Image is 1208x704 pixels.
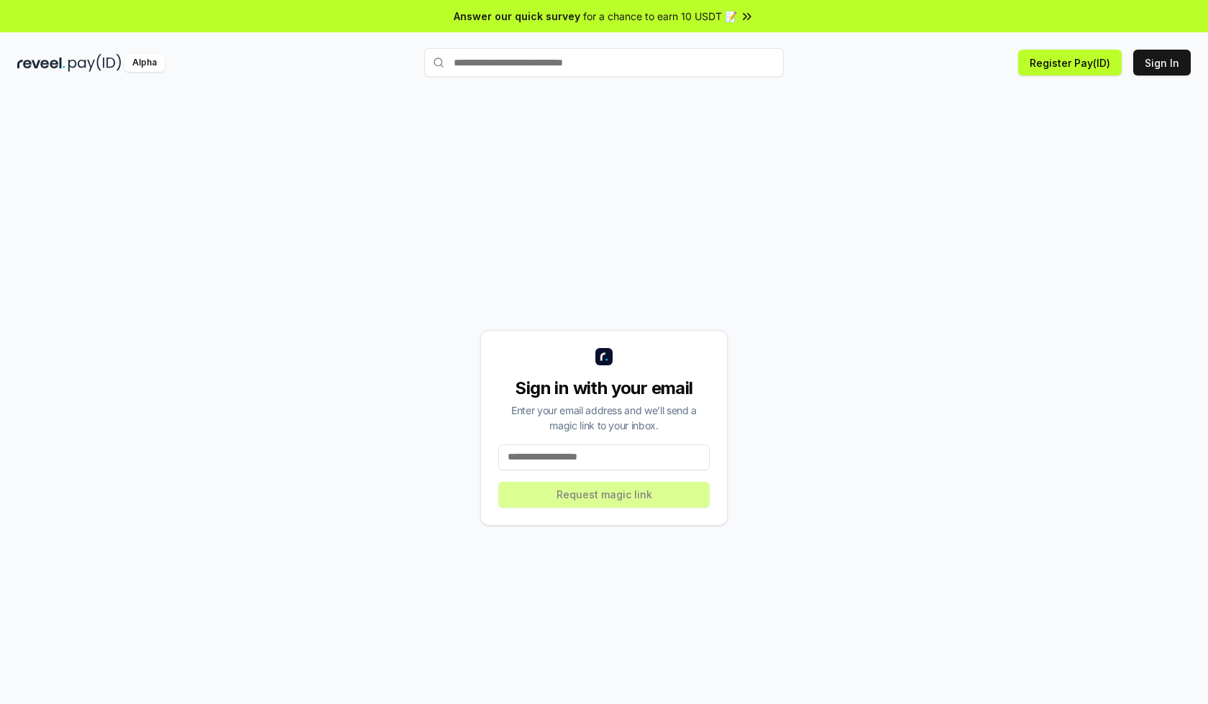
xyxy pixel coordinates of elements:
img: pay_id [68,54,122,72]
span: Answer our quick survey [454,9,580,24]
img: reveel_dark [17,54,65,72]
div: Sign in with your email [498,377,710,400]
span: for a chance to earn 10 USDT 📝 [583,9,737,24]
div: Enter your email address and we’ll send a magic link to your inbox. [498,403,710,433]
button: Sign In [1133,50,1191,76]
div: Alpha [124,54,165,72]
button: Register Pay(ID) [1018,50,1122,76]
img: logo_small [595,348,613,365]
